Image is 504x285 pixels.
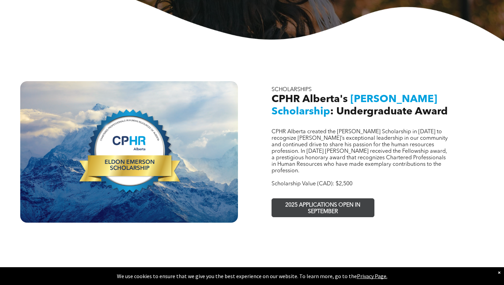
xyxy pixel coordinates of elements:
[273,199,373,219] span: 2025 APPLICATIONS OPEN IN SEPTEMBER
[272,129,448,174] span: CPHR Alberta created the [PERSON_NAME] Scholarship in [DATE] to recognize [PERSON_NAME]’s excepti...
[272,181,352,187] span: Scholarship Value (CAD): $2,500
[272,198,374,217] a: 2025 APPLICATIONS OPEN IN SEPTEMBER
[272,94,437,117] span: [PERSON_NAME] Scholarship
[357,273,387,280] a: Privacy Page.
[498,269,501,276] div: Dismiss notification
[272,87,312,92] span: SCHOLARSHIPS
[330,107,448,117] span: : Undergraduate Award
[272,94,348,104] span: CPHR Alberta's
